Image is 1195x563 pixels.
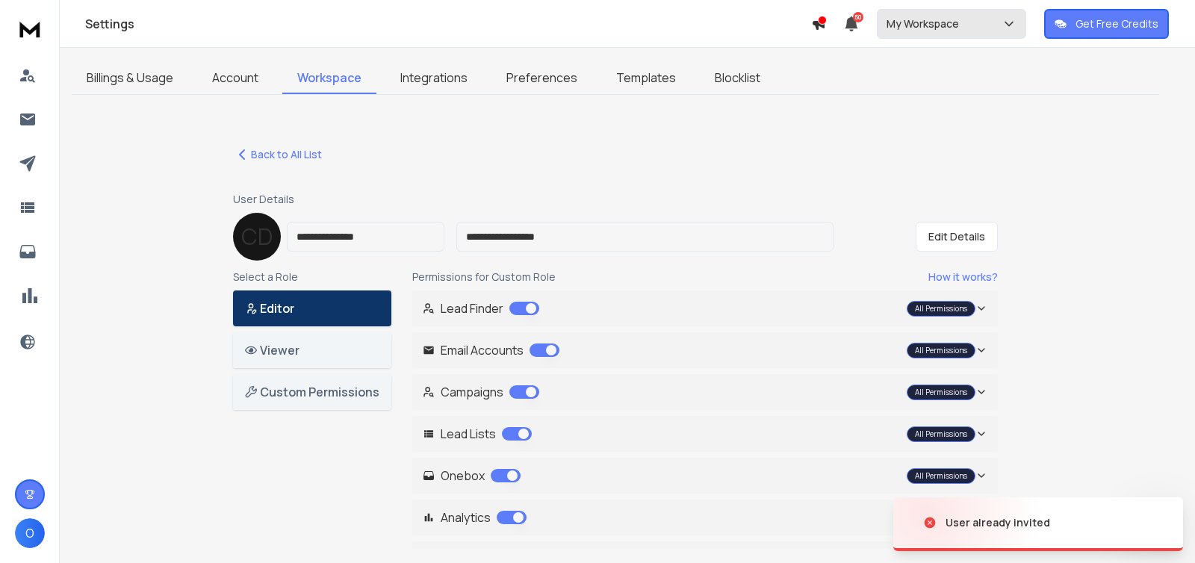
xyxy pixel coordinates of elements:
[245,383,379,401] p: Custom Permissions
[887,16,965,31] p: My Workspace
[423,467,521,485] p: Onebox
[197,63,273,94] a: Account
[85,15,811,33] h1: Settings
[54,348,287,395] div: So he can Create Workspace of our LTD and such
[412,270,556,284] span: Permissions for Custom Role
[12,29,287,155] div: Box says…
[12,189,245,273] div: Hi,At the moment, you’ll need to add them manually to each workspace one by one to give them acce...
[412,458,998,494] button: Onebox All Permissions
[423,425,532,443] p: Lead Lists
[95,448,107,460] button: Start recording
[15,518,45,548] button: O
[233,146,322,164] button: Back to All List
[12,29,245,143] div: You’ll get replies here and in your email:✉️[EMAIL_ADDRESS][DOMAIN_NAME]The team will be back🕒[DATE]
[66,357,275,386] div: So he can Create Workspace of our LTD and such
[233,192,998,207] p: User Details
[72,19,179,34] p: Active in the last 15m
[64,158,255,171] div: joined the conversation
[64,159,148,169] b: [PERSON_NAME]
[66,308,275,338] div: As we're an agency, we need an access like mine
[916,222,998,252] button: Edit Details
[10,6,38,34] button: go back
[23,448,35,460] button: Emoji picker
[1075,16,1158,31] p: Get Free Credits
[262,6,289,33] div: Close
[423,299,539,317] p: Lead Finder
[245,299,379,317] p: Editor
[1044,9,1169,39] button: Get Free Credits
[12,299,287,348] div: Olivier says…
[423,508,527,526] p: Analytics
[946,515,1050,530] div: User already invited
[12,348,287,396] div: Olivier says…
[928,270,998,284] a: How it works?
[72,63,188,94] a: Billings & Usage
[56,396,287,429] div: So he don't need to ask me all the time
[12,155,287,189] div: Raj says…
[412,332,998,368] button: Email Accounts All Permissions
[853,12,863,22] span: 50
[71,448,83,460] button: Upload attachment
[45,157,60,172] img: Profile image for Raj
[700,63,775,94] a: Blocklist
[24,104,233,133] div: The team will be back 🕒
[12,189,287,299] div: Raj says…
[54,299,287,346] div: As we're an agency, we need an access like mine
[245,341,379,359] p: Viewer
[12,396,287,447] div: Olivier says…
[907,343,975,358] div: All Permissions
[68,405,275,420] div: So he don't need to ask me all the time
[37,119,76,131] b: [DATE]
[893,482,1043,563] img: image
[282,63,376,94] a: Workspace
[412,416,998,452] button: Lead Lists All Permissions
[47,448,59,460] button: Gif picker
[423,341,559,359] p: Email Accounts
[43,8,66,32] img: Profile image for Raj
[24,68,143,95] b: [EMAIL_ADDRESS][DOMAIN_NAME]
[907,468,975,484] div: All Permissions
[907,426,975,442] div: All Permissions
[233,213,281,261] div: C D
[233,270,391,284] p: Select a Role
[385,63,482,94] a: Integrations
[601,63,691,94] a: Templates
[907,385,975,400] div: All Permissions
[412,290,998,326] button: Lead Finder All Permissions
[491,63,592,94] a: Preferences
[13,417,286,442] textarea: Message…
[24,198,233,213] div: Hi,
[72,7,170,19] h1: [PERSON_NAME]
[234,6,262,34] button: Home
[412,374,998,410] button: Campaigns All Permissions
[423,383,539,401] p: Campaigns
[24,220,233,264] div: At the moment, you’ll need to add them manually to each workspace one by one to give them access.
[24,38,233,96] div: You’ll get replies here and in your email: ✉️
[412,500,998,535] button: Analytics All Permissions
[256,442,280,466] button: Send a message…
[15,15,45,43] img: logo
[24,276,144,284] div: [PERSON_NAME] • 1m ago
[907,301,975,317] div: All Permissions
